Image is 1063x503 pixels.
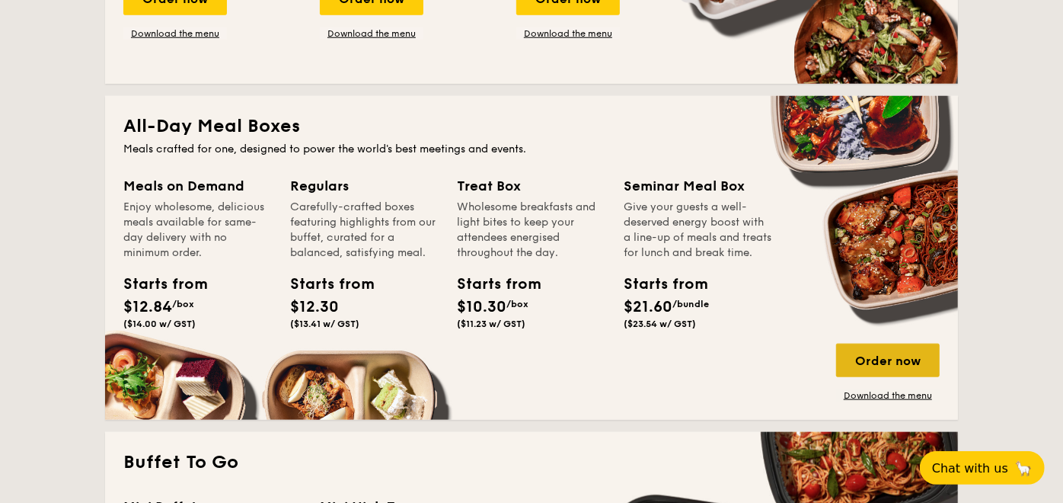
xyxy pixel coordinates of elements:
[457,273,525,296] div: Starts from
[457,200,605,261] div: Wholesome breakfasts and light bites to keep your attendees energised throughout the day.
[672,299,709,309] span: /bundle
[624,273,692,296] div: Starts from
[1014,460,1033,477] span: 🦙
[172,299,194,309] span: /box
[506,299,528,309] span: /box
[836,344,940,377] div: Order now
[123,175,272,197] div: Meals on Demand
[290,175,439,197] div: Regulars
[123,114,940,139] h2: All-Day Meal Boxes
[123,27,227,40] a: Download the menu
[123,200,272,261] div: Enjoy wholesome, delicious meals available for same-day delivery with no minimum order.
[516,27,620,40] a: Download the menu
[290,200,439,261] div: Carefully-crafted boxes featuring highlights from our buffet, curated for a balanced, satisfying ...
[290,319,359,329] span: ($13.41 w/ GST)
[123,298,172,316] span: $12.84
[290,273,359,296] div: Starts from
[123,319,196,329] span: ($14.00 w/ GST)
[123,450,940,475] h2: Buffet To Go
[457,298,506,316] span: $10.30
[290,298,339,316] span: $12.30
[624,319,696,329] span: ($23.54 w/ GST)
[457,319,525,329] span: ($11.23 w/ GST)
[932,461,1008,476] span: Chat with us
[123,142,940,157] div: Meals crafted for one, designed to power the world's best meetings and events.
[457,175,605,197] div: Treat Box
[320,27,423,40] a: Download the menu
[624,298,672,316] span: $21.60
[624,200,772,261] div: Give your guests a well-deserved energy boost with a line-up of meals and treats for lunch and br...
[624,175,772,197] div: Seminar Meal Box
[920,451,1045,485] button: Chat with us🦙
[123,273,192,296] div: Starts from
[836,389,940,402] a: Download the menu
